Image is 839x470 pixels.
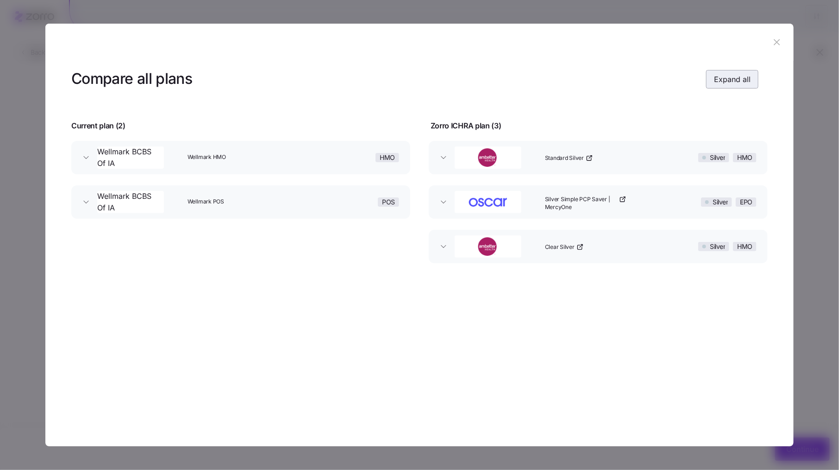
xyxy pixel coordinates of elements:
button: AmbetterStandard SilverSilverHMO [429,141,768,174]
span: Current plan ( 2 ) [71,120,125,132]
img: Ambetter [456,237,520,256]
span: HMO [380,153,395,162]
span: HMO [737,153,752,162]
span: Zorro ICHRA plan ( 3 ) [431,120,501,132]
img: Ambetter [456,148,520,167]
a: Silver Simple PCP Saver | MercyOne [545,196,626,211]
a: Clear Silver [545,243,584,251]
button: Expand all [706,70,758,89]
span: EPO [740,198,752,206]
h3: Compare all plans [71,69,192,89]
span: Silver Simple PCP Saver | MercyOne [545,196,617,211]
span: POS [382,198,395,206]
button: AmbetterClear SilverSilverHMO [429,230,768,263]
img: Oscar [456,193,520,211]
span: Standard Silver [545,154,584,162]
button: OscarSilver Simple PCP Saver | MercyOneSilverEPO [429,185,768,219]
button: Wellmark BCBS Of IAWellmark POSPOS [71,185,410,219]
span: HMO [737,242,752,251]
span: Wellmark POS [188,198,299,206]
button: Wellmark BCBS Of IAWellmark HMOHMO [71,141,410,174]
span: Silver [710,153,725,162]
span: Silver [710,242,725,251]
a: Standard Silver [545,154,593,162]
span: Silver [713,198,728,206]
span: Wellmark BCBS Of IA [97,191,164,214]
span: Wellmark HMO [188,153,299,161]
span: Expand all [714,74,751,85]
span: Wellmark BCBS Of IA [97,146,164,169]
span: Clear Silver [545,243,575,251]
